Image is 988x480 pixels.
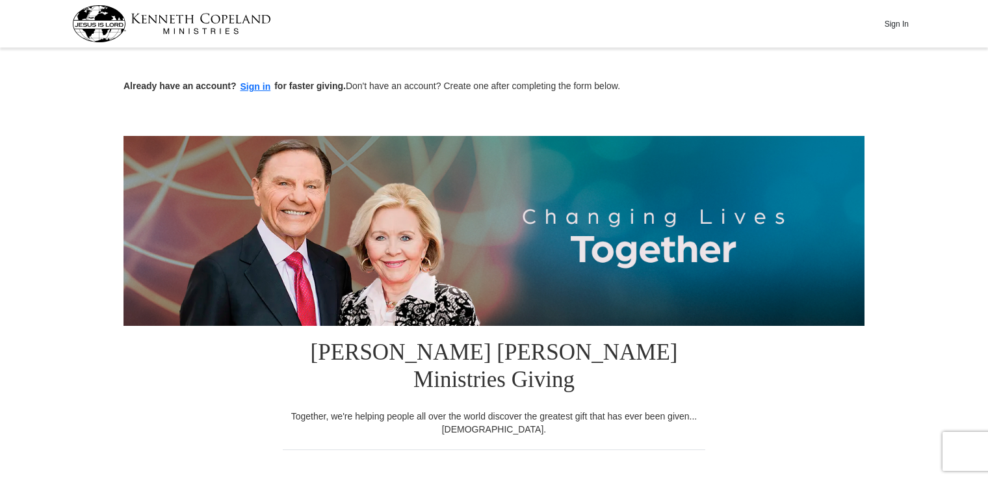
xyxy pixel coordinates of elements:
button: Sign in [237,79,275,94]
img: kcm-header-logo.svg [72,5,271,42]
div: Together, we're helping people all over the world discover the greatest gift that has ever been g... [283,410,705,436]
strong: Already have an account? for faster giving. [123,81,346,91]
button: Sign In [877,14,916,34]
h1: [PERSON_NAME] [PERSON_NAME] Ministries Giving [283,326,705,410]
p: Don't have an account? Create one after completing the form below. [123,79,864,94]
